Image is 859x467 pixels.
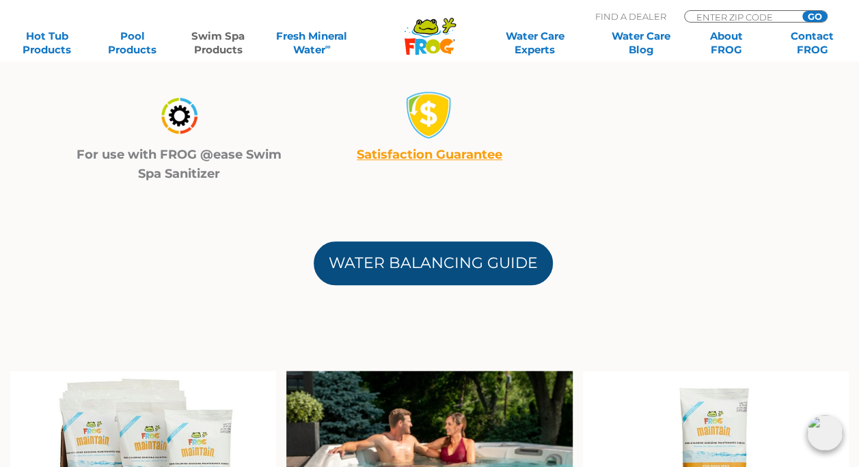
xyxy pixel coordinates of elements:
a: Swim SpaProducts [185,29,251,57]
a: Fresh MineralWater∞ [271,29,354,57]
img: money-back1-small [405,91,453,139]
a: Water CareExperts [480,29,588,57]
a: Satisfaction Guarantee [357,147,502,162]
a: Water CareBlog [608,29,674,57]
img: openIcon [807,415,843,451]
img: maintain_4-04 [155,91,203,139]
p: Find A Dealer [595,10,666,23]
a: Water Balancing Guide [314,241,553,285]
input: Zip Code Form [695,11,787,23]
a: PoolProducts [99,29,165,57]
sup: ∞ [325,42,331,51]
p: For use with FROG @ease Swim Spa Sanitizer [71,145,288,183]
input: GO [802,11,827,22]
a: AboutFROG [693,29,759,57]
a: Hot TubProducts [14,29,80,57]
a: ContactFROG [779,29,845,57]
